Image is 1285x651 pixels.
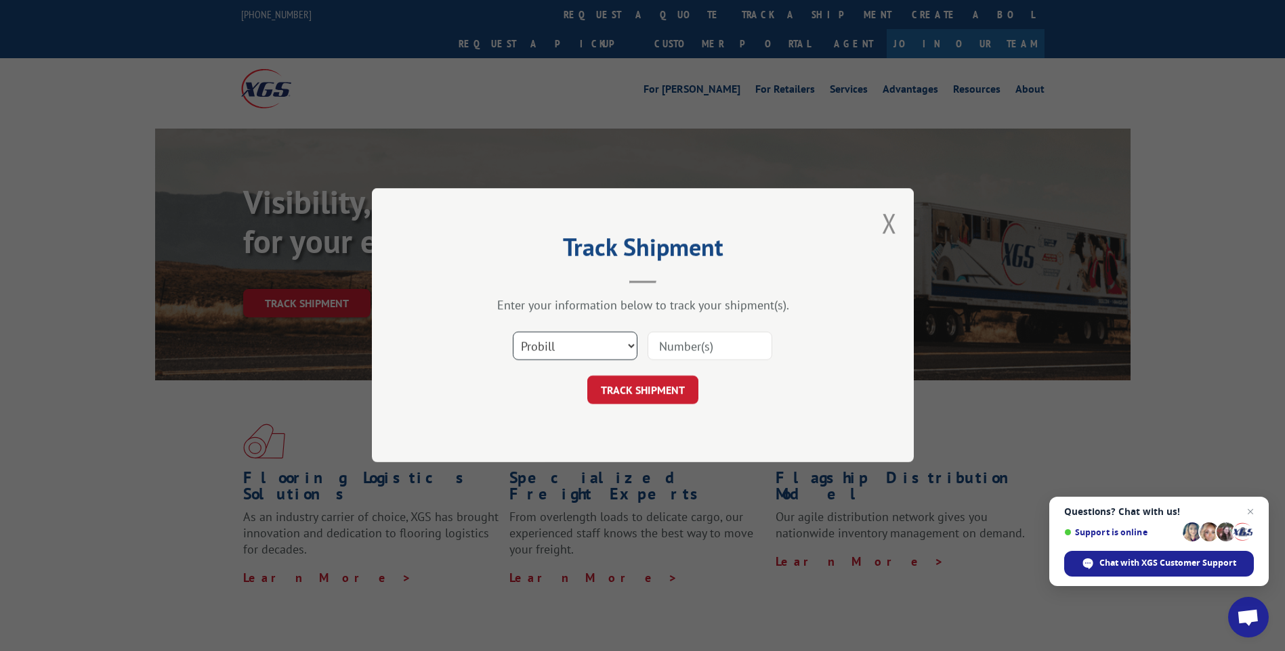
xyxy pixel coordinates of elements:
input: Number(s) [648,332,772,361]
button: TRACK SHIPMENT [587,376,698,405]
div: Open chat [1228,597,1269,637]
span: Chat with XGS Customer Support [1099,557,1236,569]
div: Chat with XGS Customer Support [1064,551,1254,577]
span: Support is online [1064,527,1178,537]
span: Close chat [1242,503,1259,520]
button: Close modal [882,205,897,241]
div: Enter your information below to track your shipment(s). [440,298,846,313]
span: Questions? Chat with us! [1064,506,1254,517]
h2: Track Shipment [440,238,846,263]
